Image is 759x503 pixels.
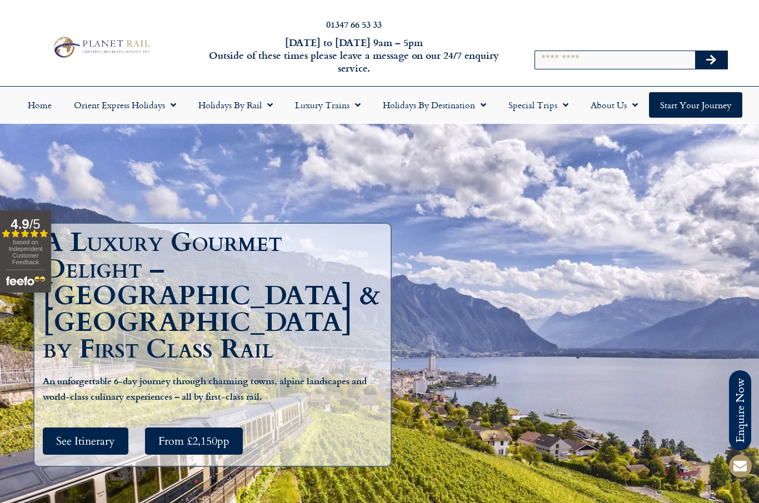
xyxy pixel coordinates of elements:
[497,92,580,118] a: Special Trips
[49,34,153,60] img: Planet Rail Train Holidays Logo
[43,374,367,403] b: An unforgettable 6-day journey through charming towns, alpine landscapes and world-class culinary...
[187,92,284,118] a: Holidays by Rail
[649,92,742,118] a: Start your Journey
[43,229,388,363] h1: A Luxury Gourmet Delight – [GEOGRAPHIC_DATA] & [GEOGRAPHIC_DATA] by First Class Rail
[284,92,372,118] a: Luxury Trains
[43,427,128,455] a: See Itinerary
[145,427,243,455] a: From £2,150pp
[56,434,115,448] span: See Itinerary
[63,92,187,118] a: Orient Express Holidays
[6,92,753,118] nav: Menu
[326,18,382,31] a: 01347 66 53 33
[695,51,727,69] button: Search
[372,92,497,118] a: Holidays by Destination
[17,92,63,118] a: Home
[158,434,229,448] span: From £2,150pp
[580,92,649,118] a: About Us
[205,36,503,75] h6: [DATE] to [DATE] 9am – 5pm Outside of these times please leave a message on our 24/7 enquiry serv...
